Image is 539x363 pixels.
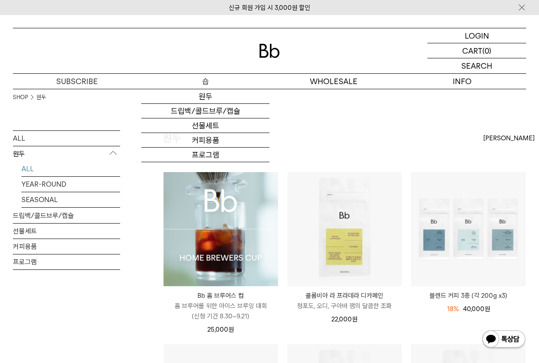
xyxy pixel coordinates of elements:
[288,301,402,311] p: 청포도, 오디, 구아바 잼의 달콤한 조화
[141,133,269,148] a: 커피용품
[164,290,278,321] a: Bb 홈 브루어스 컵 홈 브루어를 위한 아이스 브루잉 대회(신청 기간 8.30~9.21)
[141,74,269,89] a: 숍
[13,74,141,89] a: SUBSCRIBE
[447,304,459,314] div: 18%
[288,290,402,311] a: 콜롬비아 라 프라데라 디카페인 청포도, 오디, 구아바 잼의 달콤한 조화
[465,28,489,43] p: LOGIN
[21,161,120,176] a: ALL
[13,208,120,223] a: 드립백/콜드브루/캡슐
[462,43,482,58] p: CART
[331,315,357,323] span: 22,000
[427,43,526,58] a: CART (0)
[141,89,269,104] a: 원두
[288,290,402,301] p: 콜롬비아 라 프라데라 디카페인
[484,305,490,313] span: 원
[352,315,357,323] span: 원
[21,177,120,192] a: YEAR-ROUND
[141,148,269,162] a: 프로그램
[483,133,535,143] span: [PERSON_NAME]
[13,93,28,102] a: SHOP
[164,290,278,301] p: Bb 홈 브루어스 컵
[461,58,492,73] p: SEARCH
[13,146,120,162] p: 원두
[21,192,120,207] a: SEASONAL
[207,326,234,333] span: 25,000
[13,254,120,269] a: 프로그램
[481,330,526,350] img: 카카오톡 채널 1:1 채팅 버튼
[411,172,526,287] img: 블렌드 커피 3종 (각 200g x3)
[411,290,526,301] a: 블렌드 커피 3종 (각 200g x3)
[288,172,402,287] img: 콜롬비아 라 프라데라 디카페인
[13,239,120,254] a: 커피용품
[13,224,120,239] a: 선물세트
[36,93,46,102] a: 원두
[259,44,280,58] img: 로고
[141,104,269,118] a: 드립백/콜드브루/캡슐
[427,28,526,43] a: LOGIN
[164,301,278,321] p: 홈 브루어를 위한 아이스 브루잉 대회 (신청 기간 8.30~9.21)
[463,305,490,313] span: 40,000
[398,74,526,89] p: INFO
[13,131,120,146] a: ALL
[482,43,491,58] p: (0)
[269,74,398,89] p: WHOLESALE
[164,172,278,287] img: Bb 홈 브루어스 컵
[228,326,234,333] span: 원
[229,4,310,12] a: 신규 회원 가입 시 3,000원 할인
[141,118,269,133] a: 선물세트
